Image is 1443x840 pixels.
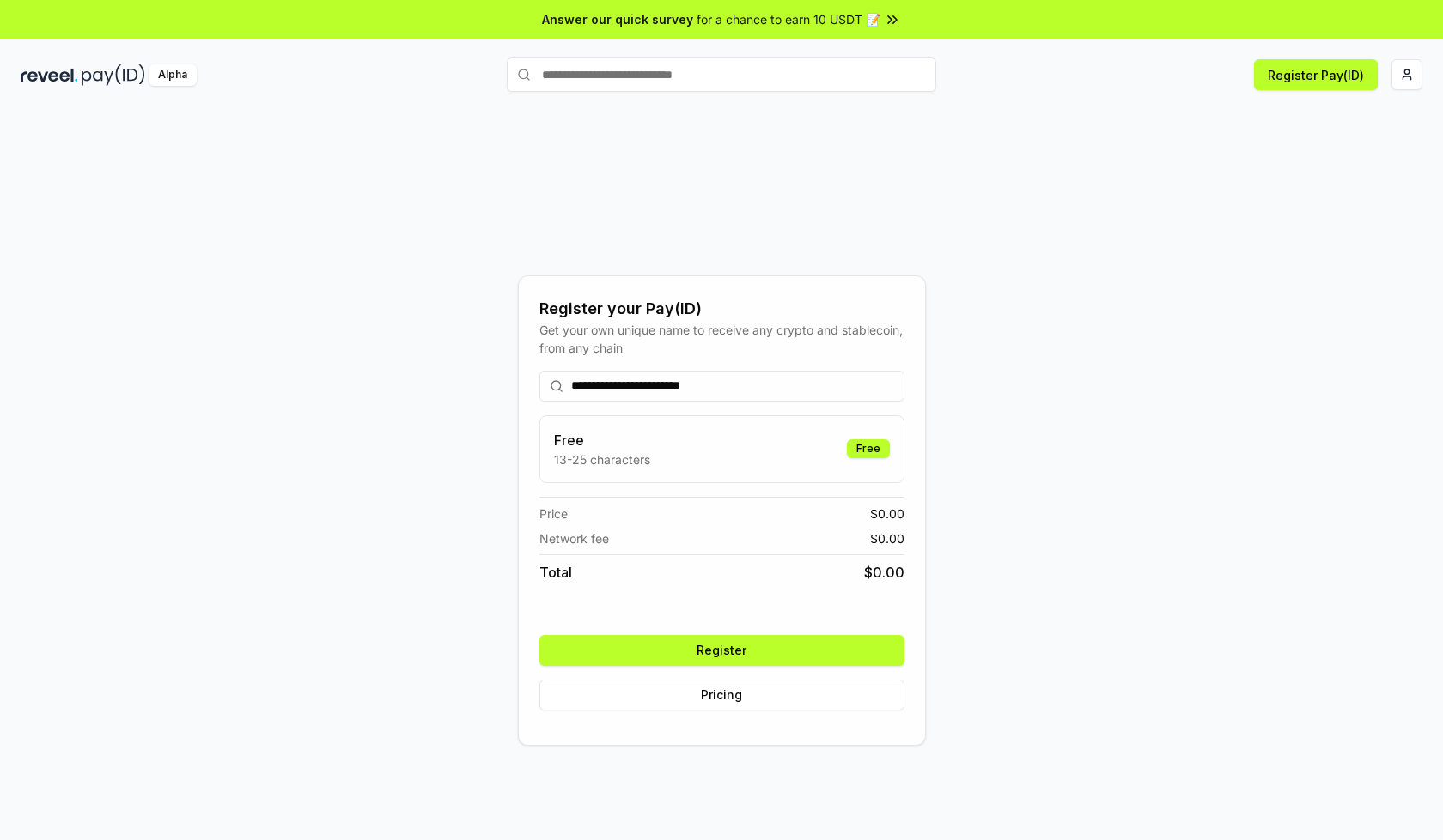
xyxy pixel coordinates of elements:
button: Pricing [539,680,904,710]
span: Price [539,505,568,523]
div: Register your Pay(ID) [539,297,904,321]
span: $ 0.00 [870,505,904,523]
span: Total [539,562,572,583]
button: Register [539,635,904,666]
img: reveel_dark [21,64,78,86]
img: pay_id [82,64,145,86]
button: Register Pay(ID) [1254,59,1378,90]
span: $ 0.00 [864,562,904,583]
span: for a chance to earn 10 USDT 📝 [697,10,880,28]
div: Alpha [149,64,197,86]
h3: Free [554,430,650,450]
div: Get your own unique name to receive any crypto and stablecoin, from any chain [539,321,904,357]
span: Answer our quick survey [542,10,693,28]
div: Free [847,439,890,458]
span: $ 0.00 [870,529,904,547]
p: 13-25 characters [554,450,650,468]
span: Network fee [539,529,609,547]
